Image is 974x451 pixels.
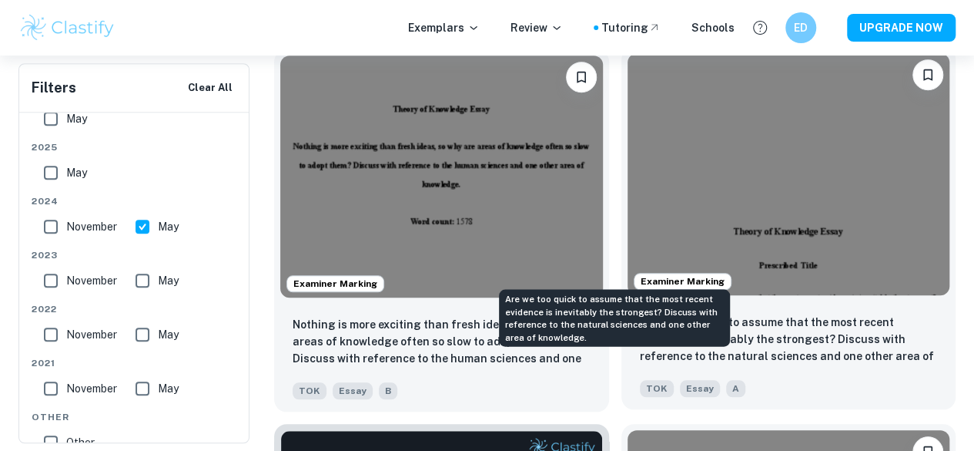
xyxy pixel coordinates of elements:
span: November [66,272,117,289]
button: UPGRADE NOW [847,14,956,42]
span: 2025 [32,140,238,154]
span: A [726,380,745,397]
a: Examiner MarkingBookmarkNothing is more exciting than fresh ideas, so why are areas of knowledge ... [274,49,609,412]
span: May [158,326,179,343]
span: Essay [333,382,373,399]
button: ED [785,12,816,43]
span: 2023 [32,248,238,262]
span: 2024 [32,194,238,208]
div: Are we too quick to assume that the most recent evidence is inevitably the strongest? Discuss wit... [499,289,730,346]
span: Examiner Marking [287,277,383,291]
button: Help and Feedback [747,15,773,41]
img: TOK Essay example thumbnail: Are we too quick to assume that the most [628,53,950,295]
span: November [66,218,117,235]
p: Review [510,19,563,36]
span: May [158,272,179,289]
span: Other [66,434,95,451]
span: May [158,380,179,397]
span: Essay [680,380,720,397]
span: May [66,110,87,127]
span: Other [32,410,238,424]
p: Nothing is more exciting than fresh ideas, so why are areas of knowledge often so slow to adopt t... [293,316,591,369]
h6: ED [792,19,810,36]
a: Examiner MarkingBookmarkAre we too quick to assume that the most recent evidence is inevitably th... [621,49,956,412]
button: Bookmark [912,59,943,90]
button: Bookmark [566,62,597,93]
p: Are we too quick to assume that the most recent evidence is inevitably the strongest? Discuss wit... [640,314,938,366]
img: TOK Essay example thumbnail: Nothing is more exciting than fresh idea [280,56,603,298]
span: May [66,164,87,181]
span: November [66,326,117,343]
span: 2021 [32,356,238,370]
span: B [379,382,397,399]
button: Clear All [184,76,236,99]
span: TOK [640,380,674,397]
a: Tutoring [601,19,661,36]
span: May [158,218,179,235]
span: November [66,380,117,397]
h6: Filters [32,77,76,99]
span: TOK [293,382,326,399]
span: 2022 [32,302,238,316]
span: Examiner Marking [634,274,731,288]
img: Clastify logo [18,12,116,43]
p: Exemplars [408,19,480,36]
a: Schools [691,19,735,36]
